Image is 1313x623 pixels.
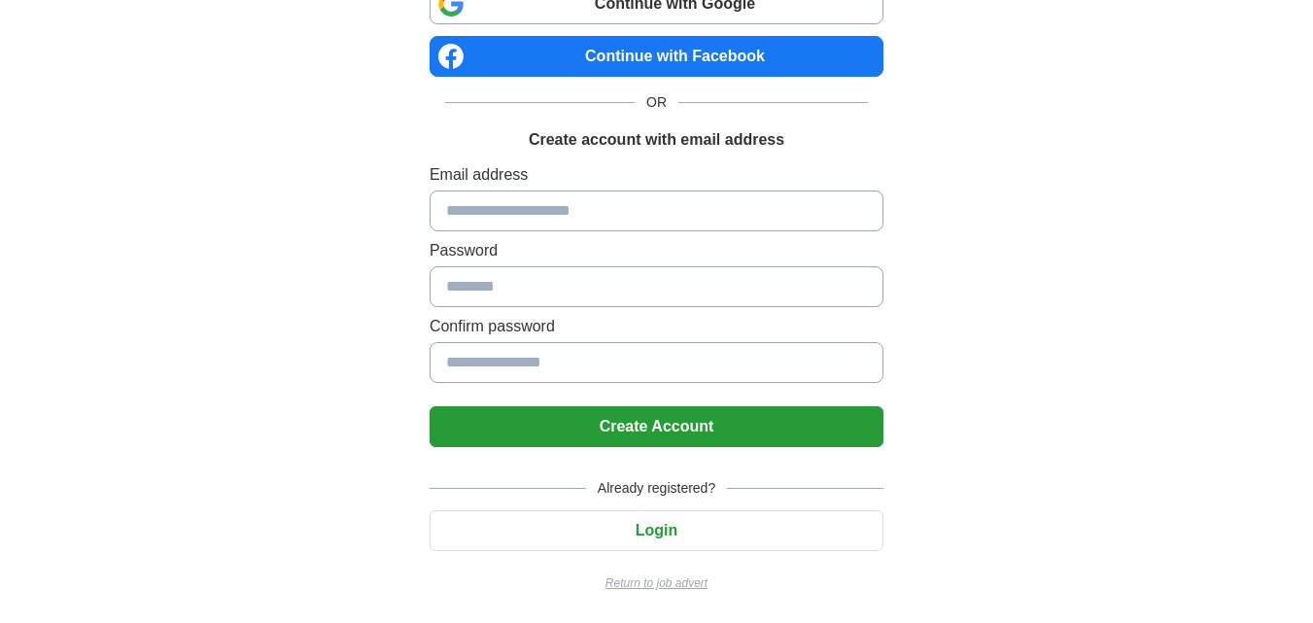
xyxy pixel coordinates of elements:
label: Email address [430,163,883,187]
button: Login [430,510,883,551]
a: Continue with Facebook [430,36,883,77]
a: Login [430,522,883,538]
button: Create Account [430,406,883,447]
a: Return to job advert [430,574,883,592]
h1: Create account with email address [529,128,784,152]
span: Already registered? [586,478,727,499]
label: Confirm password [430,315,883,338]
label: Password [430,239,883,262]
span: OR [635,92,678,113]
